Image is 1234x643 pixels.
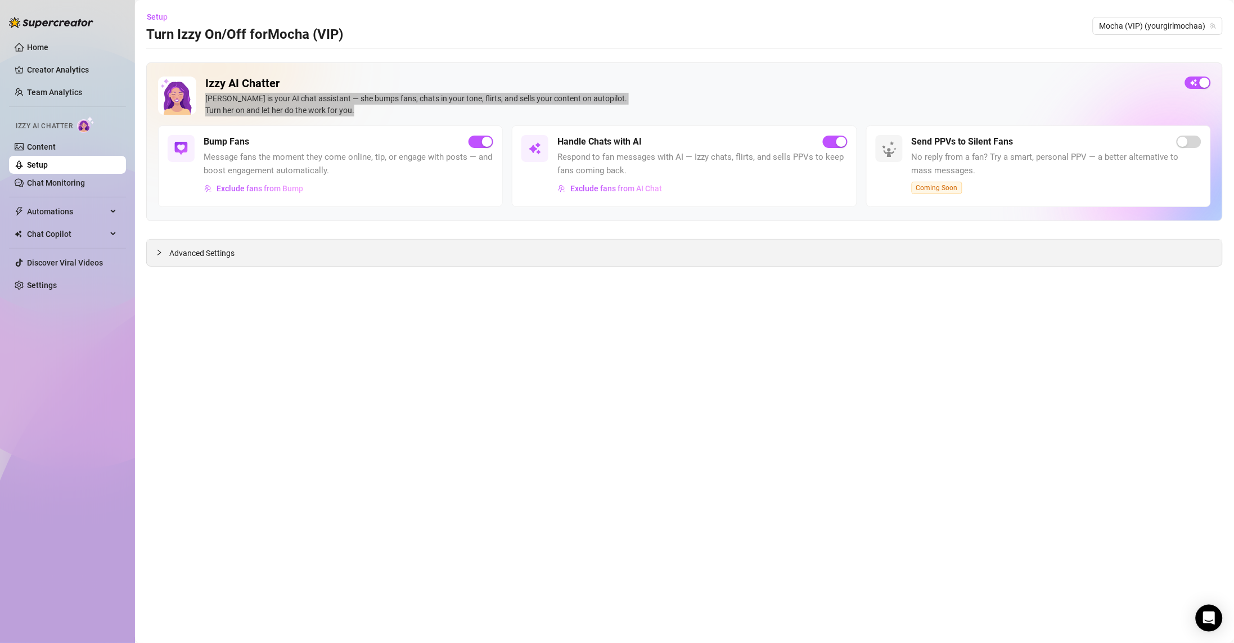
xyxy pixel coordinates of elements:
[158,77,196,115] img: Izzy AI Chatter
[528,142,542,155] img: svg%3e
[146,26,343,44] h3: Turn Izzy On/Off for Mocha (VIP)
[147,12,168,21] span: Setup
[204,185,212,192] img: svg%3e
[27,178,85,187] a: Chat Monitoring
[1100,17,1216,34] span: Mocha (VIP) (yourgirlmochaa)
[205,77,1176,91] h2: Izzy AI Chatter
[27,88,82,97] a: Team Analytics
[205,93,1176,116] div: [PERSON_NAME] is your AI chat assistant — she bumps fans, chats in your tone, flirts, and sells y...
[16,121,73,132] span: Izzy AI Chatter
[156,249,163,256] span: collapsed
[15,230,22,238] img: Chat Copilot
[174,142,188,155] img: svg%3e
[15,207,24,216] span: thunderbolt
[912,151,1201,177] span: No reply from a fan? Try a smart, personal PPV — a better alternative to mass messages.
[557,135,642,149] h5: Handle Chats with AI
[77,116,94,133] img: AI Chatter
[9,17,93,28] img: logo-BBDzfeDw.svg
[27,160,48,169] a: Setup
[169,247,235,259] span: Advanced Settings
[27,43,48,52] a: Home
[558,185,566,192] img: svg%3e
[217,184,303,193] span: Exclude fans from Bump
[146,8,177,26] button: Setup
[204,179,304,197] button: Exclude fans from Bump
[557,179,663,197] button: Exclude fans from AI Chat
[27,258,103,267] a: Discover Viral Videos
[156,246,169,259] div: collapsed
[570,184,662,193] span: Exclude fans from AI Chat
[1196,605,1223,632] div: Open Intercom Messenger
[882,141,900,159] img: silent-fans-ppv-o-N6Mmdf.svg
[27,142,56,151] a: Content
[912,182,962,194] span: Coming Soon
[27,61,117,79] a: Creator Analytics
[912,135,1014,149] h5: Send PPVs to Silent Fans
[27,203,107,221] span: Automations
[557,151,847,177] span: Respond to fan messages with AI — Izzy chats, flirts, and sells PPVs to keep fans coming back.
[1210,23,1217,29] span: team
[27,281,57,290] a: Settings
[27,225,107,243] span: Chat Copilot
[204,151,493,177] span: Message fans the moment they come online, tip, or engage with posts — and boost engagement automa...
[204,135,249,149] h5: Bump Fans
